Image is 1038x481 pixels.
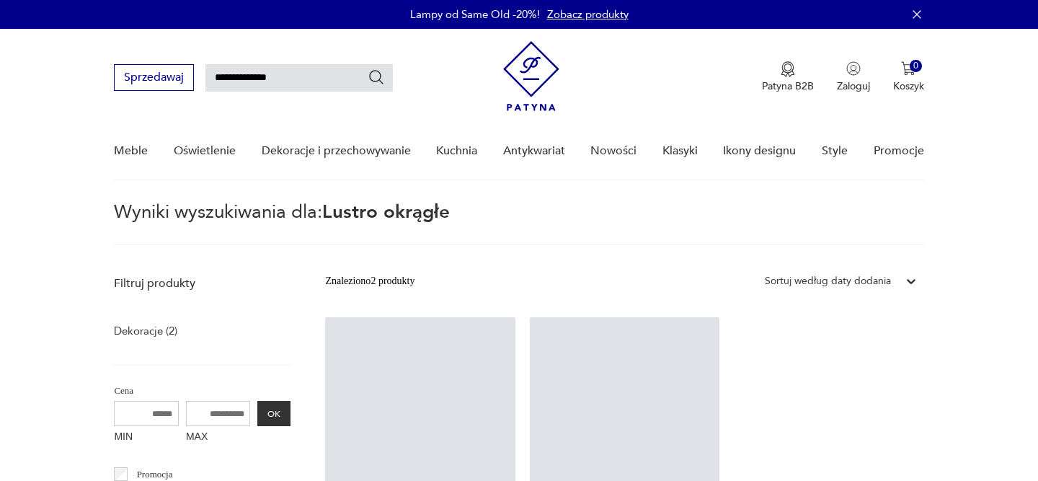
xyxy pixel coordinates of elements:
img: Ikonka użytkownika [846,61,861,76]
a: Ikona medaluPatyna B2B [762,61,814,93]
a: Ikony designu [723,123,796,179]
img: Patyna - sklep z meblami i dekoracjami vintage [503,41,559,111]
a: Meble [114,123,148,179]
button: Zaloguj [837,61,870,93]
div: Znaleziono 2 produkty [325,273,414,289]
button: 0Koszyk [893,61,924,93]
label: MIN [114,426,179,449]
p: Filtruj produkty [114,275,290,291]
img: Ikona medalu [781,61,795,77]
p: Koszyk [893,79,924,93]
button: OK [257,401,290,426]
a: Dekoracje (2) [114,321,177,341]
div: Sortuj według daty dodania [765,273,891,289]
button: Szukaj [368,69,385,86]
a: Antykwariat [503,123,565,179]
a: Nowości [590,123,636,179]
p: Lampy od Same Old -20%! [410,7,540,22]
div: 0 [910,60,922,72]
a: Sprzedawaj [114,74,194,84]
a: Klasyki [662,123,698,179]
img: Ikona koszyka [901,61,915,76]
p: Zaloguj [837,79,870,93]
a: Dekoracje i przechowywanie [262,123,411,179]
a: Promocje [874,123,924,179]
a: Kuchnia [436,123,477,179]
a: Style [822,123,848,179]
a: Oświetlenie [174,123,236,179]
a: Zobacz produkty [547,7,629,22]
button: Patyna B2B [762,61,814,93]
label: MAX [186,426,251,449]
p: Wyniki wyszukiwania dla: [114,203,923,245]
p: Patyna B2B [762,79,814,93]
button: Sprzedawaj [114,64,194,91]
p: Cena [114,383,290,399]
span: Lustro okrągłe [322,199,450,225]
